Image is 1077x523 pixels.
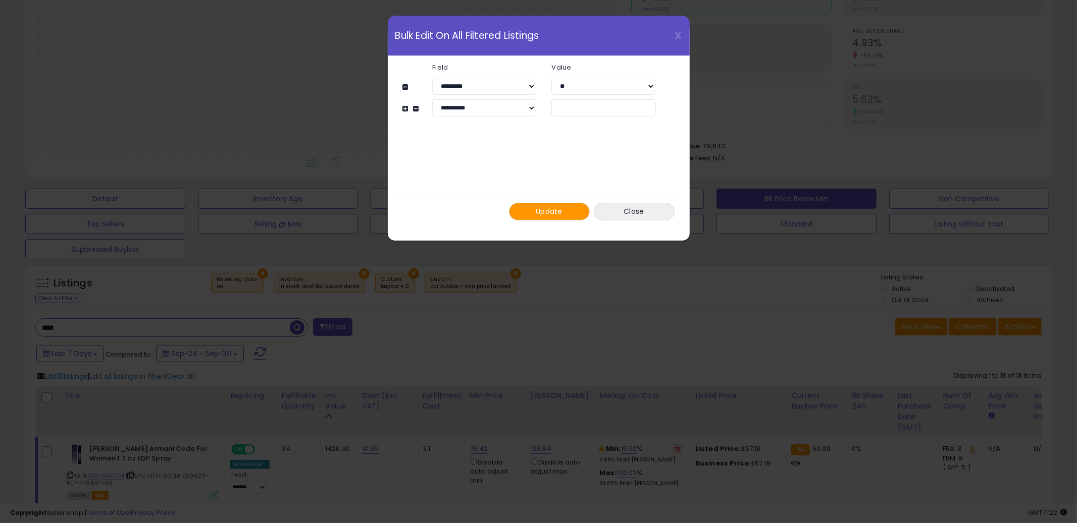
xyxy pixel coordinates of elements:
[675,28,682,42] span: X
[594,203,675,220] button: Close
[544,64,663,71] label: Value
[395,31,539,40] span: Bulk Edit On All Filtered Listings
[536,206,562,216] span: Update
[425,64,544,71] label: Field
